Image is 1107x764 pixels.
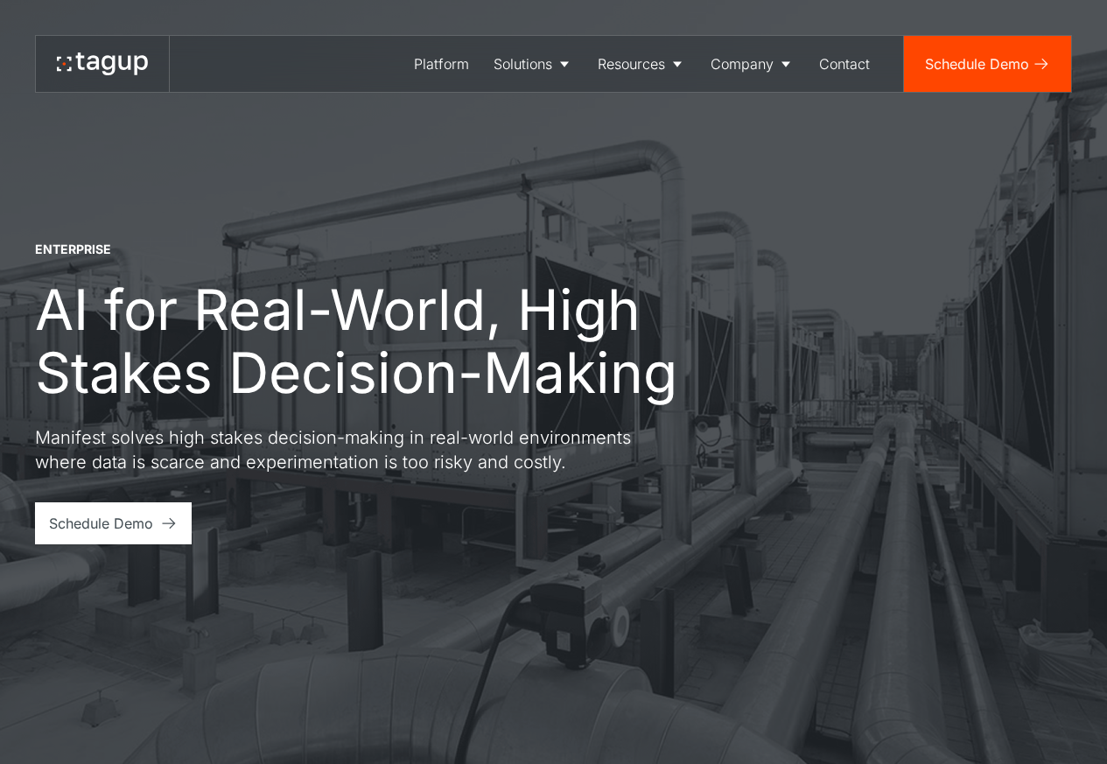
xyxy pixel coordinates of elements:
div: Contact [819,53,870,74]
div: Schedule Demo [49,513,153,534]
a: Resources [585,36,698,92]
a: Company [698,36,807,92]
a: Solutions [481,36,585,92]
div: Company [711,53,774,74]
div: Resources [598,53,665,74]
div: Solutions [494,53,552,74]
h1: AI for Real-World, High Stakes Decision-Making [35,278,770,404]
a: Schedule Demo [904,36,1071,92]
a: Contact [807,36,882,92]
div: ENTERPRISE [35,241,111,258]
div: Platform [414,53,469,74]
a: Schedule Demo [35,502,192,544]
a: Platform [402,36,481,92]
div: Schedule Demo [925,53,1029,74]
p: Manifest solves high stakes decision-making in real-world environments where data is scarce and e... [35,425,665,474]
